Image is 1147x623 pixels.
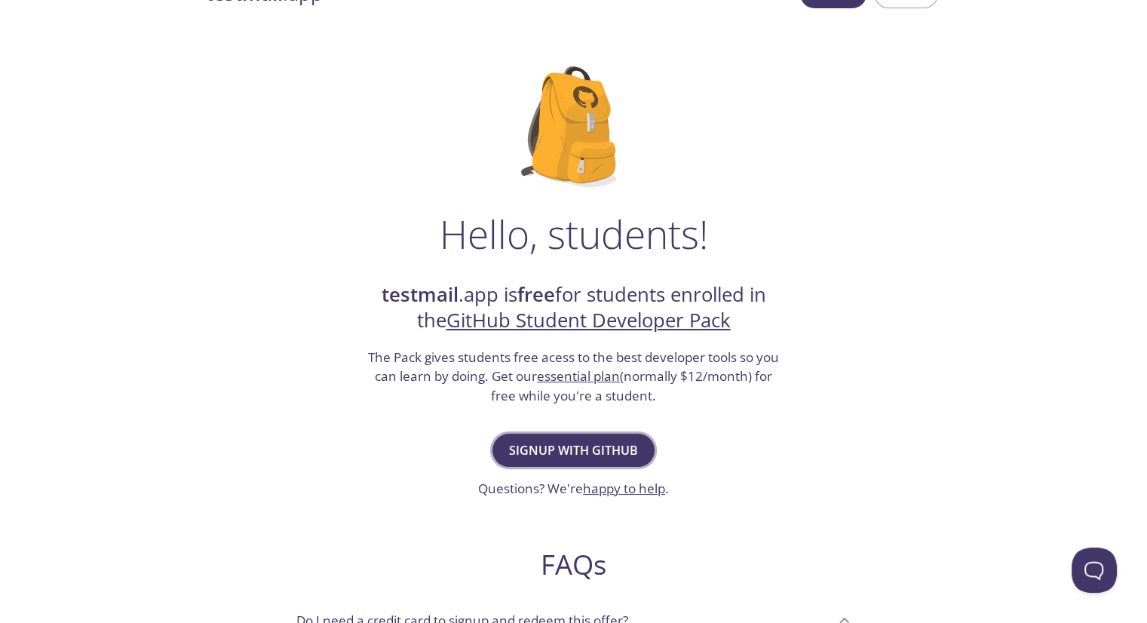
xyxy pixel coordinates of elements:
[517,281,555,308] strong: free
[382,281,458,308] strong: testmail
[446,307,731,333] a: GitHub Student Developer Pack
[1072,548,1117,593] iframe: Help Scout Beacon - Open
[440,211,708,256] h1: Hello, students!
[521,66,626,187] img: github-student-backpack.png
[537,367,620,385] a: essential plan
[478,479,669,499] h3: Questions? We're .
[583,480,665,497] a: happy to help
[366,348,781,406] h3: The Pack gives students free acess to the best developer tools so you can learn by doing. Get our...
[492,434,655,467] button: Signup with GitHub
[366,282,781,334] h2: .app is for students enrolled in the
[284,548,863,582] h2: FAQs
[509,440,638,461] span: Signup with GitHub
